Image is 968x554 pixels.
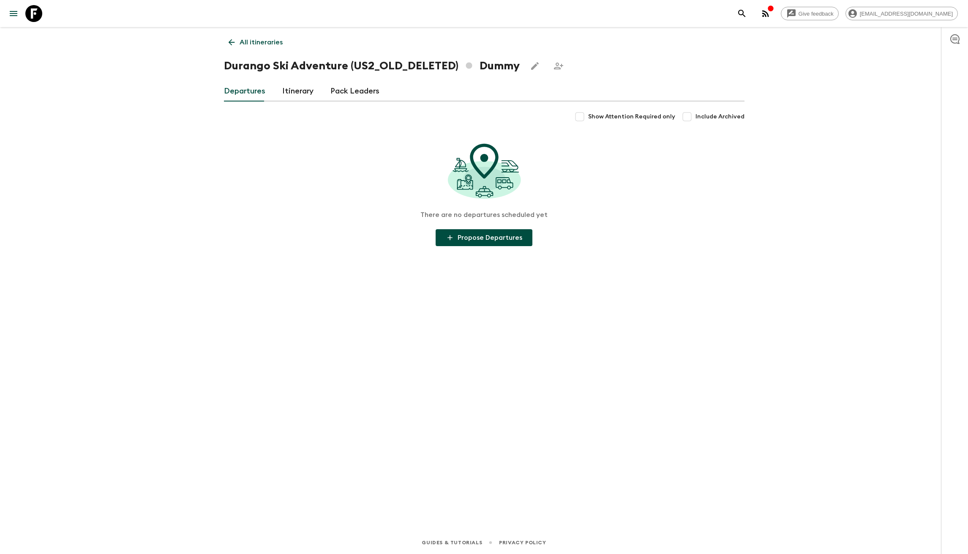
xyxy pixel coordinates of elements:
[526,58,543,74] button: Edit this itinerary
[499,538,546,547] a: Privacy Policy
[240,37,283,47] p: All itineraries
[845,7,958,20] div: [EMAIL_ADDRESS][DOMAIN_NAME]
[420,211,548,219] p: There are no departures scheduled yet
[224,58,520,74] h1: Durango Ski Adventure (US2_OLD_DELETED) Dummy
[794,11,838,17] span: Give feedback
[855,11,957,17] span: [EMAIL_ADDRESS][DOMAIN_NAME]
[422,538,482,547] a: Guides & Tutorials
[224,34,287,51] a: All itineraries
[436,229,532,246] button: Propose Departures
[5,5,22,22] button: menu
[550,58,567,74] span: Share this itinerary
[588,112,675,121] span: Show Attention Required only
[695,112,744,121] span: Include Archived
[733,5,750,22] button: search adventures
[282,81,314,101] a: Itinerary
[224,81,265,101] a: Departures
[330,81,379,101] a: Pack Leaders
[781,7,839,20] a: Give feedback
